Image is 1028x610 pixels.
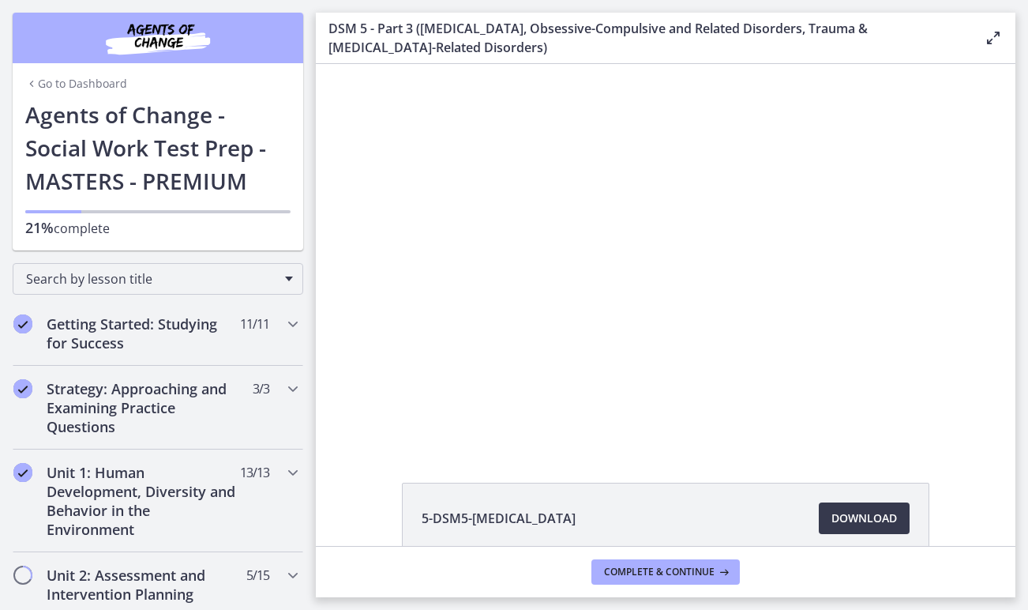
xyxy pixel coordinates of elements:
[253,379,269,398] span: 3 / 3
[819,503,910,534] a: Download
[13,263,303,295] div: Search by lesson title
[13,463,32,482] i: Completed
[25,218,291,238] p: complete
[13,314,32,333] i: Completed
[316,64,1015,446] iframe: Video Lesson
[240,314,269,333] span: 11 / 11
[47,566,239,604] h2: Unit 2: Assessment and Intervention Planning
[25,218,54,237] span: 21%
[47,463,239,539] h2: Unit 1: Human Development, Diversity and Behavior in the Environment
[604,566,715,578] span: Complete & continue
[13,379,32,398] i: Completed
[26,270,277,288] span: Search by lesson title
[246,566,269,585] span: 5 / 15
[25,76,127,92] a: Go to Dashboard
[47,314,239,352] h2: Getting Started: Studying for Success
[591,559,740,585] button: Complete & continue
[328,19,959,57] h3: DSM 5 - Part 3 ([MEDICAL_DATA], Obsessive-Compulsive and Related Disorders, Trauma & [MEDICAL_DAT...
[25,98,291,198] h1: Agents of Change - Social Work Test Prep - MASTERS - PREMIUM
[831,509,897,528] span: Download
[47,379,239,436] h2: Strategy: Approaching and Examining Practice Questions
[63,19,253,57] img: Agents of Change
[422,509,576,528] span: 5-DSM5-[MEDICAL_DATA]
[240,463,269,482] span: 13 / 13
